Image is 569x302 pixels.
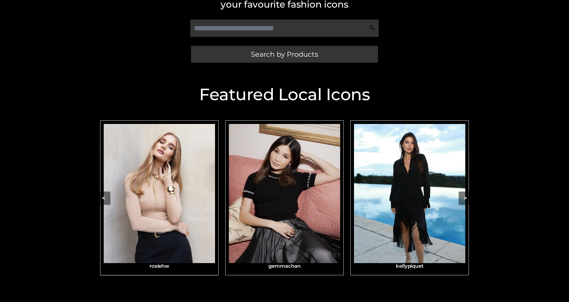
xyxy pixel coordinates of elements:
[97,86,472,103] h2: Featured Local Icons​
[100,120,219,275] a: rosiehwrosiehw
[459,192,472,205] button: >
[97,192,110,205] button: <
[225,120,344,275] a: gemmachangemmachan
[369,25,375,31] img: Search Icon
[229,124,340,263] img: gemmachan
[251,51,318,58] span: Search by Products
[104,124,215,263] img: rosiehw
[350,120,469,275] a: kellypiquetkellypiquet
[229,263,340,269] h3: gemmachan
[97,120,472,276] div: Carousel Navigation
[191,46,378,63] a: Search by Products
[104,263,215,269] h3: rosiehw
[354,263,465,269] h3: kellypiquet
[354,124,465,263] img: kellypiquet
